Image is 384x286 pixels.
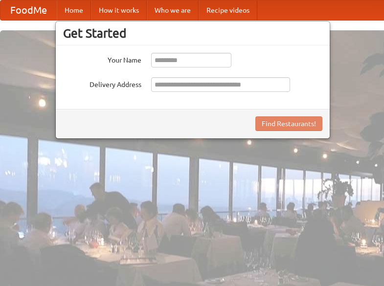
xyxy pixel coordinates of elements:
[199,0,257,20] a: Recipe videos
[63,77,141,89] label: Delivery Address
[63,26,322,41] h3: Get Started
[63,53,141,65] label: Your Name
[255,116,322,131] button: Find Restaurants!
[147,0,199,20] a: Who we are
[91,0,147,20] a: How it works
[0,0,57,20] a: FoodMe
[57,0,91,20] a: Home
